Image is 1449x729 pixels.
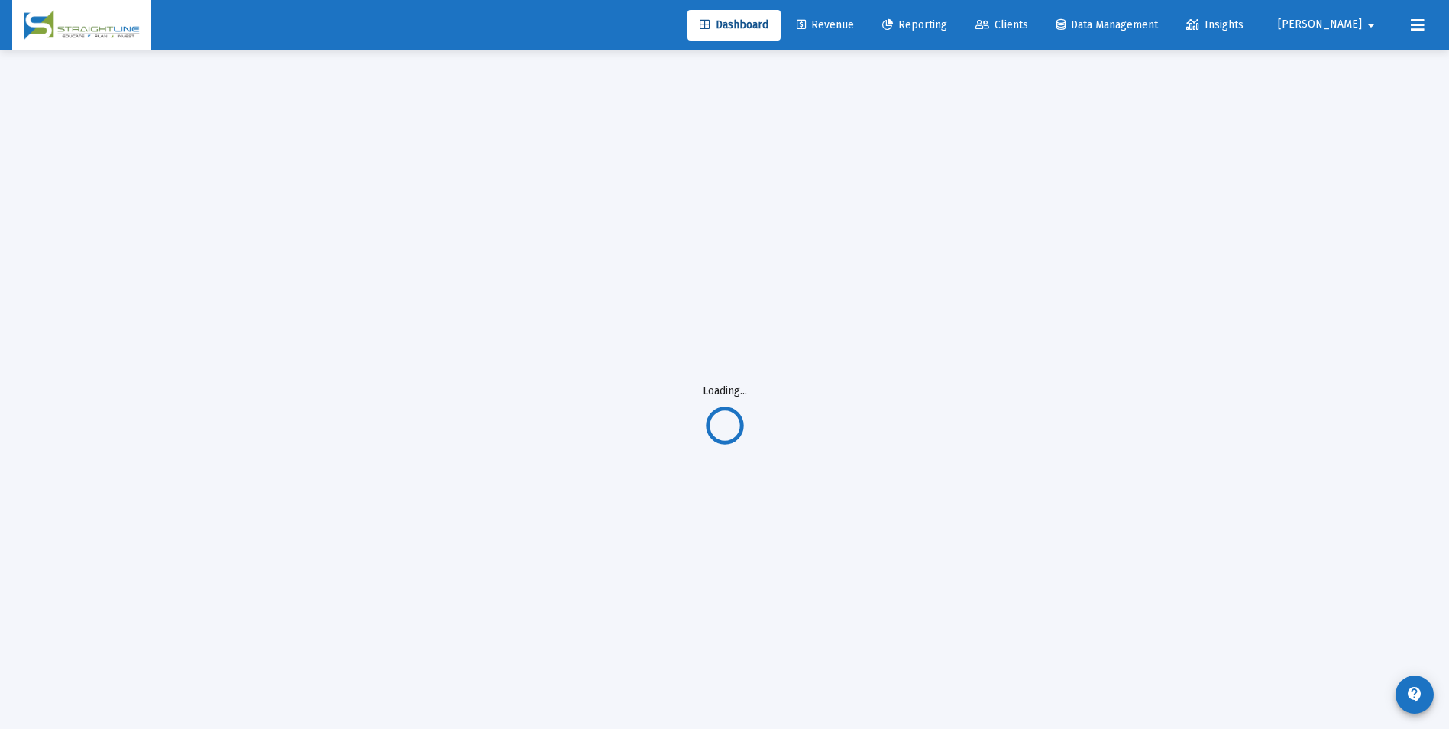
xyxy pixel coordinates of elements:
[870,10,959,40] a: Reporting
[687,10,781,40] a: Dashboard
[963,10,1040,40] a: Clients
[975,18,1028,31] span: Clients
[24,10,140,40] img: Dashboard
[784,10,866,40] a: Revenue
[1405,685,1424,704] mat-icon: contact_support
[700,18,768,31] span: Dashboard
[797,18,854,31] span: Revenue
[1278,18,1362,31] span: [PERSON_NAME]
[1362,10,1380,40] mat-icon: arrow_drop_down
[1186,18,1244,31] span: Insights
[1056,18,1158,31] span: Data Management
[882,18,947,31] span: Reporting
[1174,10,1256,40] a: Insights
[1044,10,1170,40] a: Data Management
[1260,9,1399,40] button: [PERSON_NAME]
